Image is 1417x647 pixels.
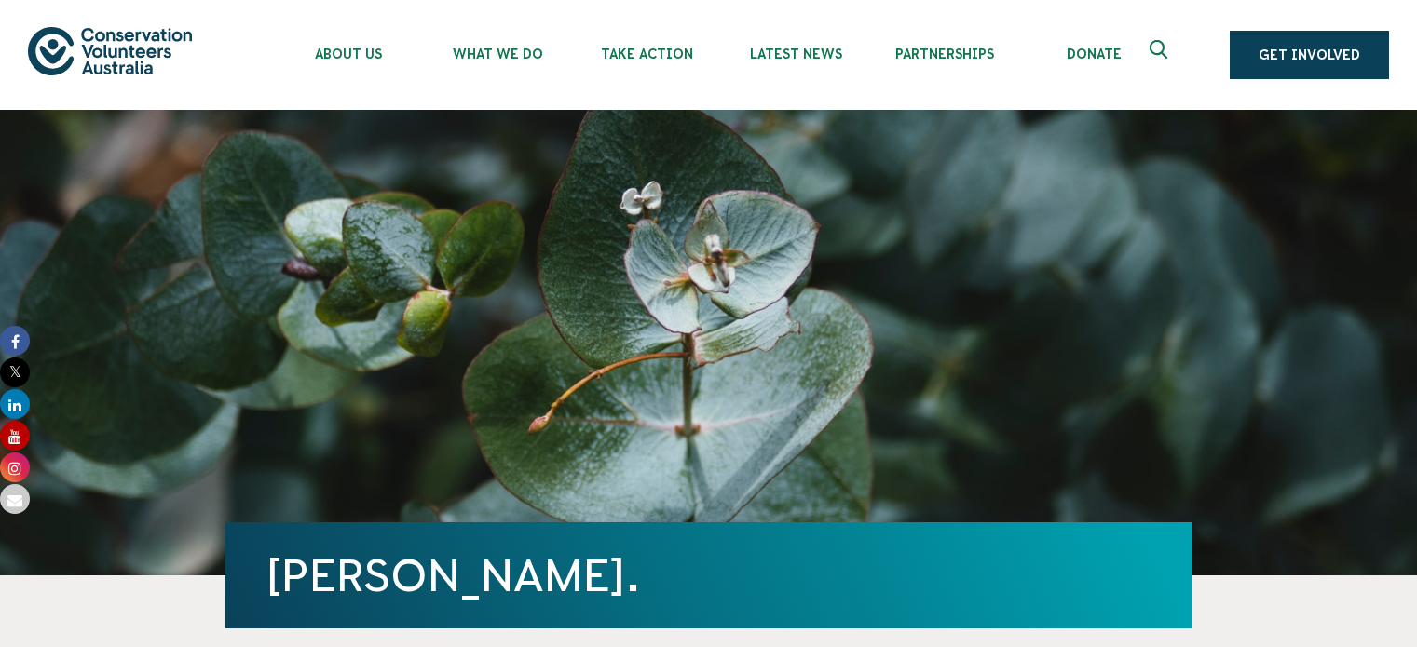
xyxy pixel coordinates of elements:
[28,27,192,74] img: logo.svg
[423,47,572,61] span: What We Do
[1150,40,1173,70] span: Expand search box
[274,47,423,61] span: About Us
[1138,33,1183,77] button: Expand search box Close search box
[721,47,870,61] span: Latest News
[266,550,1151,600] h1: [PERSON_NAME].
[572,47,721,61] span: Take Action
[1230,31,1389,79] a: Get Involved
[870,47,1019,61] span: Partnerships
[1019,47,1168,61] span: Donate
